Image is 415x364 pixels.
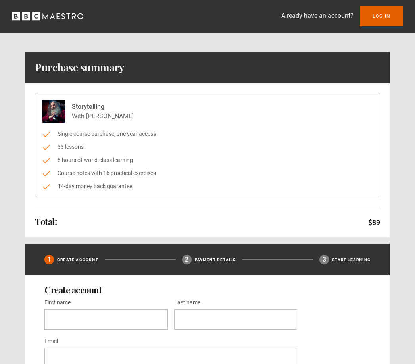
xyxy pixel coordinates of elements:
svg: BBC Maestro [12,10,83,22]
h2: Create account [44,285,371,295]
p: $89 [368,217,380,228]
p: Storytelling [72,102,134,112]
li: Single course purchase, one year access [42,130,373,138]
li: Course notes with 16 practical exercises [42,169,373,177]
p: With [PERSON_NAME] [72,112,134,121]
li: 33 lessons [42,143,373,151]
li: 14-day money back guarantee [42,182,373,191]
label: Email [44,337,58,346]
h1: Purchase summary [35,61,124,74]
p: Payment details [195,257,236,263]
label: First name [44,298,71,308]
div: 1 [44,255,54,264]
p: Create Account [57,257,98,263]
p: Start learning [332,257,371,263]
div: 2 [182,255,192,264]
a: Log In [360,6,403,26]
label: Last name [174,298,200,308]
p: Already have an account? [281,11,354,21]
div: 3 [319,255,329,264]
li: 6 hours of world-class learning [42,156,373,164]
h2: Total: [35,217,57,226]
